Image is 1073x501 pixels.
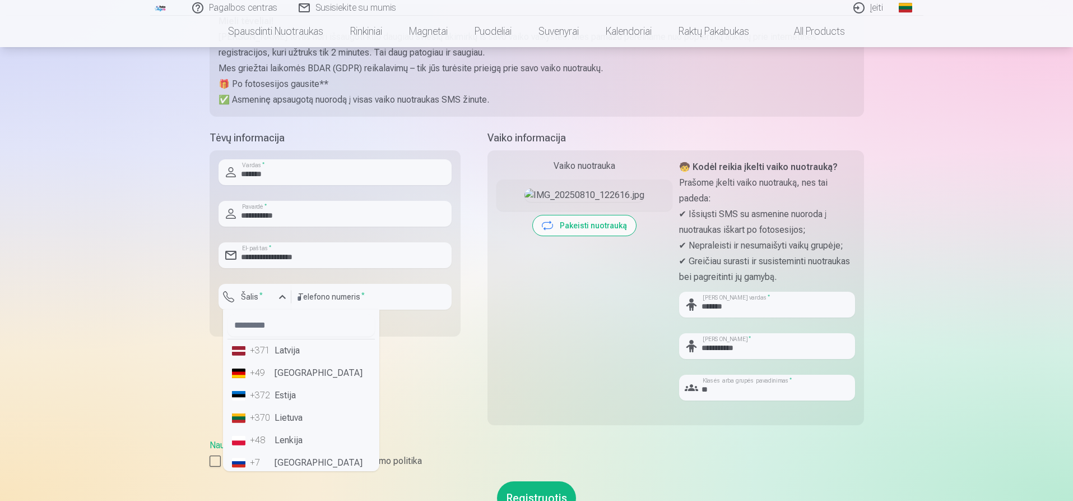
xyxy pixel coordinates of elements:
p: ✔ Išsiųsti SMS su asmenine nuoroda į nuotraukas iškart po fotosesijos; [679,206,855,238]
li: Lietuva [227,407,375,429]
p: ✔ Nepraleisti ir nesumaišyti vaikų grupėje; [679,238,855,254]
li: [GEOGRAPHIC_DATA] [227,362,375,384]
a: Magnetai [396,16,461,47]
p: Mes griežtai laikomės BDAR (GDPR) reikalavimų – tik jūs turėsite prieigą prie savo vaiko nuotraukų. [219,61,855,76]
p: 🎁 Po fotosesijos gausite** [219,76,855,92]
a: Spausdinti nuotraukas [215,16,337,47]
label: Sutinku su Naudotojo sutartimi ir privatumo politika [210,454,864,468]
img: /fa2 [155,4,167,11]
a: Puodeliai [461,16,525,47]
li: Latvija [227,339,375,362]
li: Lenkija [227,429,375,452]
h5: Vaiko informacija [487,130,864,146]
h5: Tėvų informacija [210,130,461,146]
strong: 🧒 Kodėl reikia įkelti vaiko nuotrauką? [679,162,838,172]
div: +49 [250,366,272,380]
li: [GEOGRAPHIC_DATA] [227,452,375,474]
a: All products [763,16,858,47]
a: Naudotojo sutartis [210,440,281,451]
div: +371 [250,344,272,357]
li: Estija [227,384,375,407]
img: IMG_20250810_122616.jpg [524,189,644,202]
a: Kalendoriai [592,16,665,47]
div: , [210,439,864,468]
label: Šalis [236,291,267,302]
a: Raktų pakabukas [665,16,763,47]
a: Suvenyrai [525,16,592,47]
button: Šalis* [219,284,291,310]
div: [PERSON_NAME] yra privalomas [219,310,291,328]
button: Pakeisti nuotrauką [533,215,636,236]
a: Rinkiniai [337,16,396,47]
p: ✔ Greičiau surasti ir susisteminti nuotraukas bei pagreitinti jų gamybą. [679,254,855,285]
div: +48 [250,434,272,447]
div: Vaiko nuotrauka [496,159,672,173]
p: ✅ Asmeninę apsaugotą nuorodą į visas vaiko nuotraukas SMS žinute. [219,92,855,108]
div: +7 [250,456,272,470]
div: +372 [250,389,272,402]
div: +370 [250,411,272,425]
p: Prašome įkelti vaiko nuotrauką, nes tai padeda: [679,175,855,206]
